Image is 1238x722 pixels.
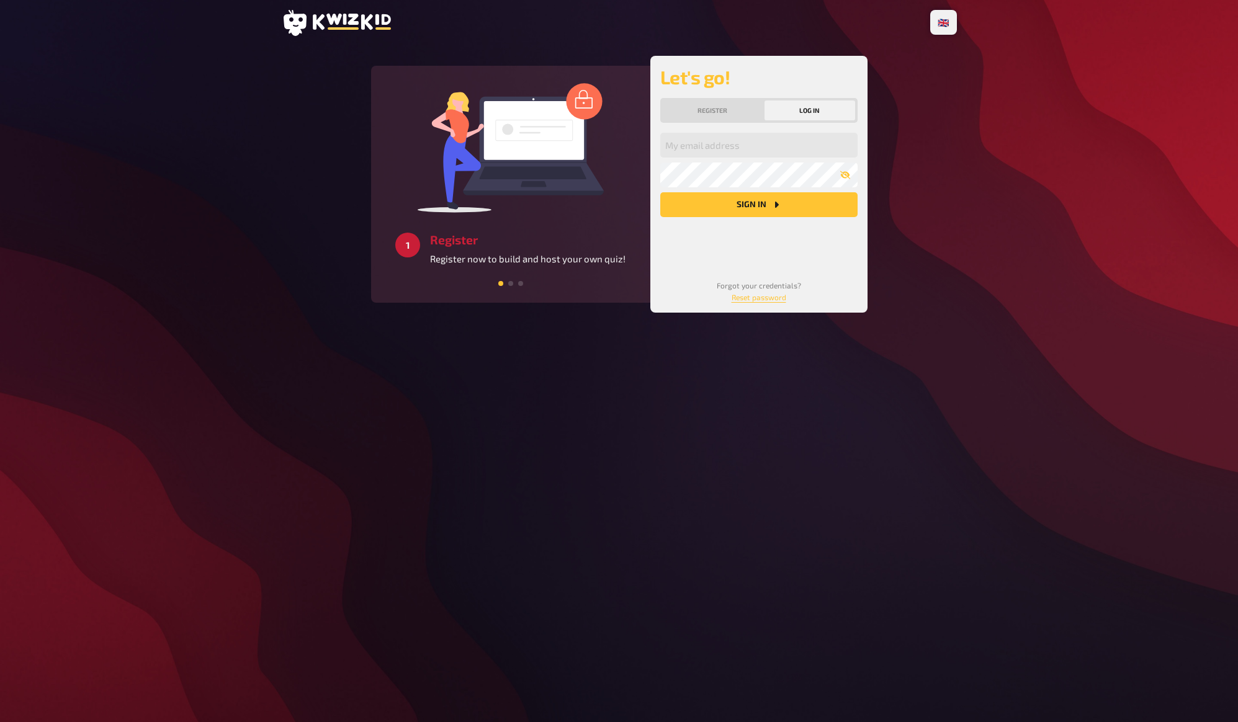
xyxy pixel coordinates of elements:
[430,252,626,266] p: Register now to build and host your own quiz!
[765,100,855,120] button: Log in
[933,12,954,32] li: 🇬🇧
[395,233,420,257] div: 1
[717,281,801,301] small: Forgot your credentials?
[430,233,626,247] h3: Register
[418,82,604,213] img: log in
[660,192,858,217] button: Sign in
[663,100,763,120] button: Register
[732,293,786,301] a: Reset password
[660,66,858,88] h2: Let's go!
[660,133,858,158] input: My email address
